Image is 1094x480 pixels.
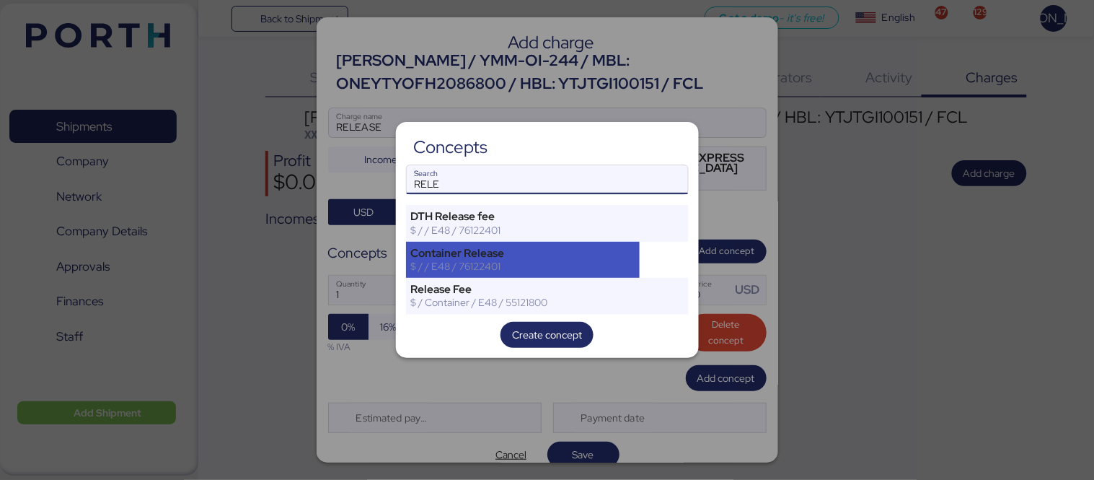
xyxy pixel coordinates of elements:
[500,322,594,348] button: Create concept
[411,296,635,309] div: $ / Container / E48 / 55121800
[411,283,635,296] div: Release Fee
[407,165,688,194] input: Search
[512,326,582,344] span: Create concept
[411,247,635,260] div: Container Release
[411,260,635,273] div: $ / / E48 / 76122401
[411,210,635,223] div: DTH Release fee
[413,141,488,154] div: Concepts
[411,224,635,237] div: $ / / E48 / 76122401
